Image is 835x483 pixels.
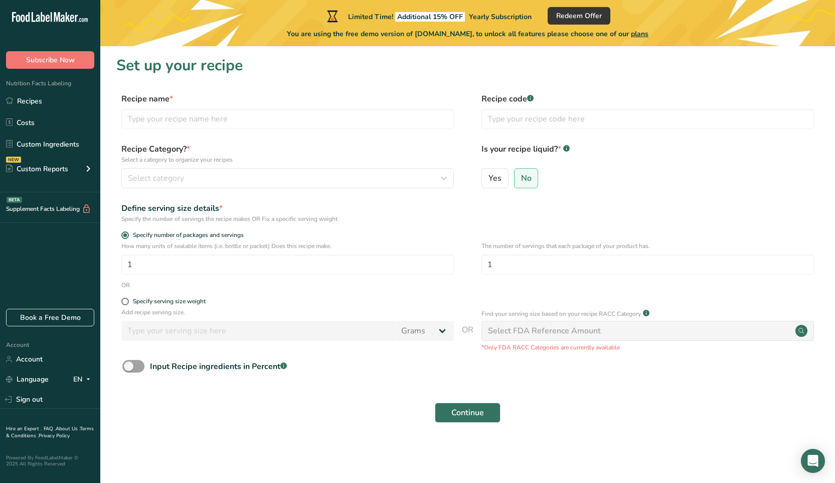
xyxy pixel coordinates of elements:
div: Specify serving size weight [133,298,206,305]
input: Type your recipe name here [121,109,454,129]
span: Select category [128,172,184,184]
span: plans [631,29,648,39]
div: Select FDA Reference Amount [488,325,601,337]
div: Powered By FoodLabelMaker © 2025 All Rights Reserved [6,455,94,467]
label: Recipe name [121,93,454,105]
span: Specify number of packages and servings [129,231,244,239]
label: Is your recipe liquid? [481,143,814,164]
p: The number of servings that each package of your product has. [481,241,814,251]
button: Continue [435,403,500,423]
div: EN [73,374,94,386]
a: FAQ . [44,425,56,432]
p: Find your serving size based on your recipe RACC Category [481,309,641,318]
span: No [521,173,532,183]
input: Type your serving size here [121,321,395,341]
div: Define serving size details [121,202,454,214]
div: BETA [7,197,22,203]
button: Redeem Offer [548,7,610,25]
a: Hire an Expert . [6,425,42,432]
span: Additional 15% OFF [395,12,465,22]
div: OR [121,281,130,290]
p: Add recipe serving size. [121,308,454,317]
span: OR [462,324,473,352]
span: You are using the free demo version of [DOMAIN_NAME], to unlock all features please choose one of... [287,29,648,39]
p: How many units of sealable items (i.e. bottle or packet) Does this recipe make. [121,241,454,251]
a: About Us . [56,425,80,432]
a: Book a Free Demo [6,309,94,326]
button: Subscribe Now [6,51,94,69]
label: Recipe code [481,93,814,105]
span: Yearly Subscription [469,12,532,22]
a: Terms & Conditions . [6,425,94,439]
div: Specify the number of servings the recipe makes OR Fix a specific serving weight [121,214,454,223]
span: Yes [488,173,502,183]
p: Select a category to organize your recipes [121,155,454,164]
div: NEW [6,157,21,163]
h1: Set up your recipe [116,54,819,77]
div: Limited Time! [325,10,532,22]
div: Open Intercom Messenger [801,449,825,473]
button: Select category [121,168,454,188]
span: Redeem Offer [556,11,602,21]
a: Privacy Policy [39,432,70,439]
p: *Only FDA RACC Categories are currently available [481,343,814,352]
span: Continue [451,407,484,419]
div: Input Recipe ingredients in Percent [150,360,287,373]
a: Language [6,371,49,388]
span: Subscribe Now [26,55,75,65]
input: Type your recipe code here [481,109,814,129]
label: Recipe Category? [121,143,454,164]
div: Custom Reports [6,164,68,174]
